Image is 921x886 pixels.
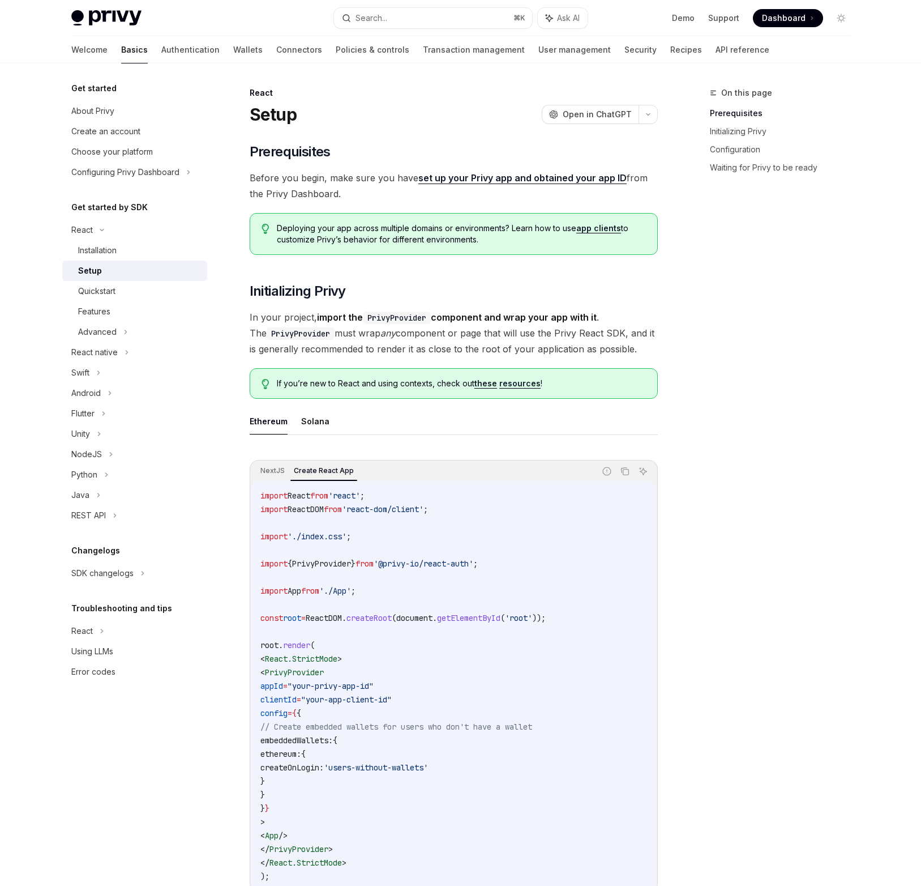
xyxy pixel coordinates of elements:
span: import [260,491,288,501]
button: Ethereum [250,408,288,435]
span: from [355,559,374,569]
div: NextJS [257,464,288,478]
span: . [432,613,437,623]
div: React [71,624,93,638]
span: 'users-without-wallets' [324,763,428,773]
span: If you’re new to React and using contexts, check out ! [277,378,645,389]
div: Choose your platform [71,145,153,159]
div: Create an account [71,125,140,138]
span: </ [260,844,269,854]
span: ; [346,531,351,542]
span: 'root' [505,613,532,623]
a: API reference [716,36,769,63]
a: Connectors [276,36,322,63]
span: import [260,559,288,569]
span: } [265,803,269,813]
button: Report incorrect code [599,464,614,479]
span: document [396,613,432,623]
a: Basics [121,36,148,63]
a: Recipes [670,36,702,63]
div: Python [71,468,97,482]
span: ( [392,613,396,623]
span: Initializing Privy [250,282,346,300]
a: Welcome [71,36,108,63]
span: React [288,491,310,501]
span: > [337,654,342,664]
span: /> [279,830,288,841]
button: Search...⌘K [334,8,532,28]
a: set up your Privy app and obtained your app ID [418,172,627,184]
span: const [260,613,283,623]
div: React native [71,346,118,359]
button: Open in ChatGPT [542,105,639,124]
a: app clients [576,223,621,233]
a: Create an account [62,121,207,142]
span: './App' [319,586,351,596]
span: PrivyProvider [265,667,324,678]
span: App [288,586,301,596]
h1: Setup [250,104,297,125]
span: On this page [721,86,772,100]
div: Configuring Privy Dashboard [71,165,179,179]
span: = [288,708,292,718]
a: resources [499,378,541,389]
button: Copy the contents from the code block [618,464,632,479]
div: React [250,87,658,99]
span: 'react' [328,491,360,501]
span: = [301,613,306,623]
a: Choose your platform [62,142,207,162]
div: Java [71,488,89,502]
span: )); [532,613,546,623]
span: "your-app-client-id" [301,695,392,705]
span: "your-privy-app-id" [288,681,374,691]
span: config [260,708,288,718]
span: . [342,613,346,623]
code: PrivyProvider [363,312,431,324]
div: React [71,223,93,237]
span: Ask AI [557,12,580,24]
span: = [297,695,301,705]
span: createOnLogin: [260,763,324,773]
span: PrivyProvider [292,559,351,569]
span: > [260,817,265,827]
span: } [351,559,355,569]
span: } [260,803,265,813]
div: Using LLMs [71,645,113,658]
span: = [283,681,288,691]
span: ( [500,613,505,623]
span: { [288,559,292,569]
svg: Tip [262,224,269,234]
button: Solana [301,408,329,435]
span: from [301,586,319,596]
a: Waiting for Privy to be ready [710,159,859,177]
span: { [301,749,306,759]
span: from [324,504,342,514]
em: any [380,327,396,339]
span: '@privy-io/react-auth' [374,559,473,569]
span: In your project, . The must wrap component or page that will use the Privy React SDK, and it is g... [250,309,658,357]
span: > [342,858,346,868]
a: Dashboard [753,9,823,27]
h5: Changelogs [71,544,120,557]
span: React.StrictMode [269,858,342,868]
h5: Get started by SDK [71,201,148,214]
div: Flutter [71,407,95,420]
span: Deploying your app across multiple domains or environments? Learn how to use to customize Privy’s... [277,223,645,245]
a: Initializing Privy [710,122,859,140]
a: About Privy [62,101,207,121]
span: < [260,667,265,678]
span: ethereum: [260,749,301,759]
a: Policies & controls [336,36,409,63]
a: Wallets [233,36,263,63]
a: Configuration [710,140,859,159]
span: './index.css' [288,531,346,542]
div: Features [78,305,110,318]
span: root [283,613,301,623]
span: } [260,790,265,800]
span: createRoot [346,613,392,623]
a: User management [538,36,611,63]
span: render [283,640,310,650]
a: Support [708,12,739,24]
button: Toggle dark mode [832,9,850,27]
div: Search... [355,11,387,25]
